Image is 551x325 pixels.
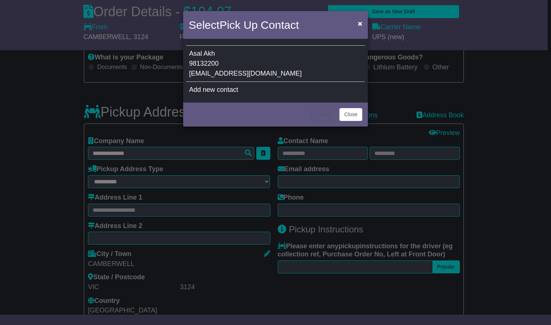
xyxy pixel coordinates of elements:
[203,50,215,57] span: Akh
[261,19,299,31] span: Contact
[358,19,362,28] span: ×
[189,50,202,57] span: Asal
[219,19,257,31] span: Pick Up
[354,16,366,31] button: Close
[189,17,299,33] h4: Select
[189,60,219,67] span: 98132200
[311,108,337,121] button: < Back
[339,108,362,121] button: Close
[189,86,238,93] span: Add new contact
[189,70,302,77] span: [EMAIL_ADDRESS][DOMAIN_NAME]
